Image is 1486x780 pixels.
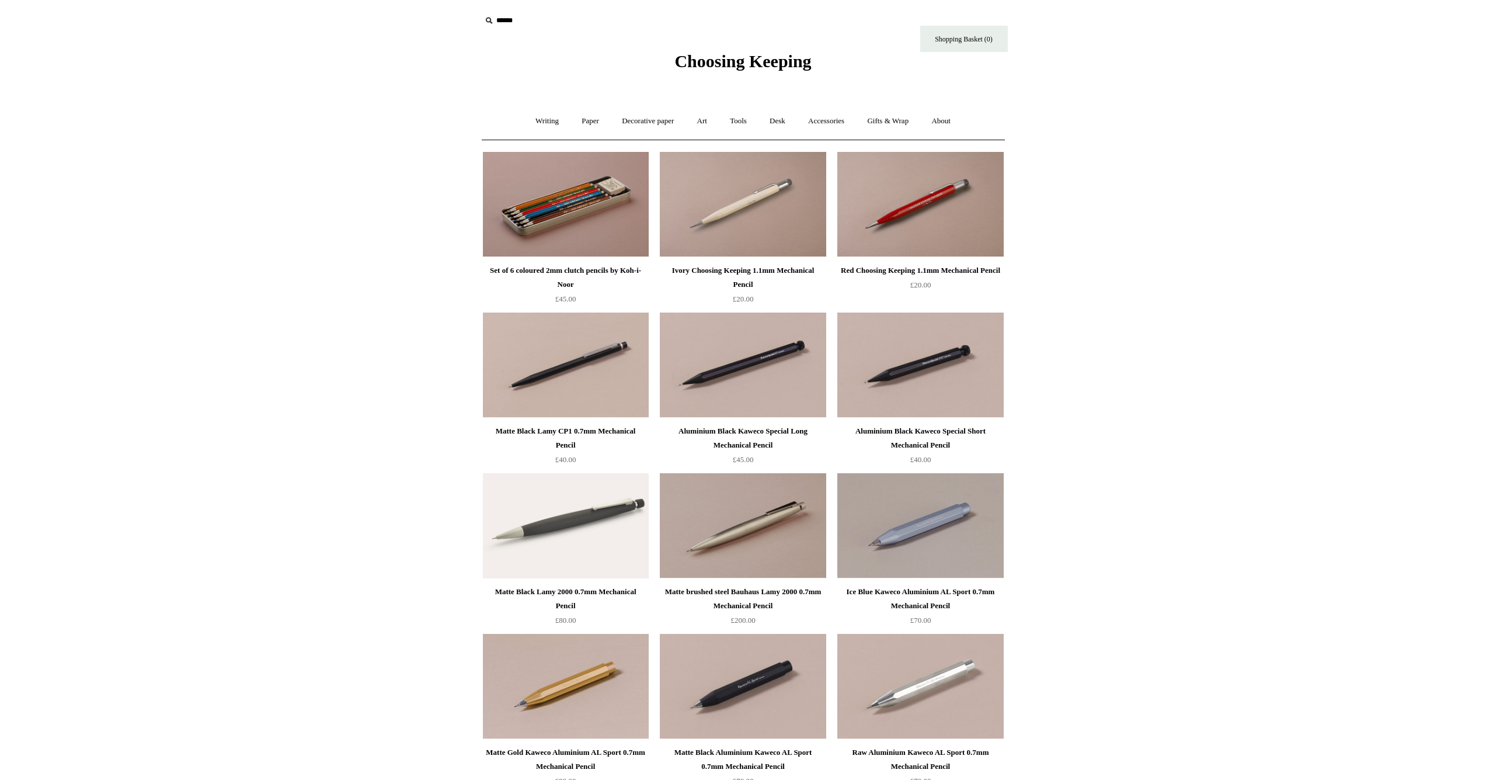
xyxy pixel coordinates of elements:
a: Matte Black Lamy 2000 0.7mm Mechanical Pencil Matte Black Lamy 2000 0.7mm Mechanical Pencil [483,473,649,578]
a: Desk [759,106,796,137]
a: Ice Blue Kaweco Aluminium AL Sport 0.7mm Mechanical Pencil Ice Blue Kaweco Aluminium AL Sport 0.7... [837,473,1003,578]
a: Shopping Basket (0) [920,26,1008,52]
img: Matte Gold Kaweco Aluminium AL Sport 0.7mm Mechanical Pencil [483,634,649,739]
a: Paper [571,106,610,137]
span: Choosing Keeping [674,51,811,71]
img: Set of 6 coloured 2mm clutch pencils by Koh-i-Noor [483,152,649,257]
span: £200.00 [730,616,755,625]
img: Ice Blue Kaweco Aluminium AL Sport 0.7mm Mechanical Pencil [837,473,1003,578]
a: Gifts & Wrap [857,106,919,137]
a: Set of 6 coloured 2mm clutch pencils by Koh-i-Noor £45.00 [483,264,649,311]
div: Ivory Choosing Keeping 1.1mm Mechanical Pencil [663,264,823,292]
a: Red Choosing Keeping 1.1mm Mechanical Pencil Red Choosing Keeping 1.1mm Mechanical Pencil [837,152,1003,257]
a: Tools [719,106,757,137]
a: Matte Black Lamy CP1 0.7mm Mechanical Pencil £40.00 [483,424,649,472]
span: £40.00 [555,455,576,464]
span: £45.00 [733,455,754,464]
span: £20.00 [910,280,931,289]
a: Set of 6 coloured 2mm clutch pencils by Koh-i-Noor Set of 6 coloured 2mm clutch pencils by Koh-i-... [483,152,649,257]
div: Raw Aluminium Kaweco AL Sport 0.7mm Mechanical Pencil [840,746,1000,774]
span: £40.00 [910,455,931,464]
a: Decorative paper [611,106,684,137]
a: Ivory Choosing Keeping 1.1mm Mechanical Pencil Ivory Choosing Keeping 1.1mm Mechanical Pencil [660,152,826,257]
img: Matte Black Lamy 2000 0.7mm Mechanical Pencil [483,473,649,578]
span: £70.00 [910,616,931,625]
img: Aluminium Black Kaweco Special Long Mechanical Pencil [660,313,826,418]
img: Matte Black Aluminium Kaweco AL Sport 0.7mm Mechanical Pencil [660,634,826,739]
div: Ice Blue Kaweco Aluminium AL Sport 0.7mm Mechanical Pencil [840,585,1000,613]
img: Matte Black Lamy CP1 0.7mm Mechanical Pencil [483,313,649,418]
a: Aluminium Black Kaweco Special Short Mechanical Pencil Aluminium Black Kaweco Special Short Mecha... [837,313,1003,418]
div: Matte Black Aluminium Kaweco AL Sport 0.7mm Mechanical Pencil [663,746,823,774]
div: Aluminium Black Kaweco Special Long Mechanical Pencil [663,424,823,452]
span: £45.00 [555,294,576,303]
a: Aluminium Black Kaweco Special Long Mechanical Pencil Aluminium Black Kaweco Special Long Mechani... [660,313,826,418]
div: Aluminium Black Kaweco Special Short Mechanical Pencil [840,424,1000,452]
div: Matte Black Lamy 2000 0.7mm Mechanical Pencil [486,585,646,613]
a: Red Choosing Keeping 1.1mm Mechanical Pencil £20.00 [837,264,1003,311]
a: Art [687,106,718,137]
a: Accessories [798,106,855,137]
img: Aluminium Black Kaweco Special Short Mechanical Pencil [837,313,1003,418]
div: Matte brushed steel Bauhaus Lamy 2000 0.7mm Mechanical Pencil [663,585,823,613]
div: Red Choosing Keeping 1.1mm Mechanical Pencil [840,264,1000,278]
a: Aluminium Black Kaweco Special Long Mechanical Pencil £45.00 [660,424,826,472]
a: Aluminium Black Kaweco Special Short Mechanical Pencil £40.00 [837,424,1003,472]
span: £80.00 [555,616,576,625]
div: Matte Gold Kaweco Aluminium AL Sport 0.7mm Mechanical Pencil [486,746,646,774]
a: Writing [525,106,569,137]
a: About [921,106,961,137]
a: Ivory Choosing Keeping 1.1mm Mechanical Pencil £20.00 [660,264,826,311]
img: Red Choosing Keeping 1.1mm Mechanical Pencil [837,152,1003,257]
a: Choosing Keeping [674,61,811,69]
img: Ivory Choosing Keeping 1.1mm Mechanical Pencil [660,152,826,257]
a: Matte Black Lamy CP1 0.7mm Mechanical Pencil Matte Black Lamy CP1 0.7mm Mechanical Pencil [483,313,649,418]
a: Matte Black Lamy 2000 0.7mm Mechanical Pencil £80.00 [483,585,649,633]
img: Raw Aluminium Kaweco AL Sport 0.7mm Mechanical Pencil [837,634,1003,739]
div: Set of 6 coloured 2mm clutch pencils by Koh-i-Noor [486,264,646,292]
div: Matte Black Lamy CP1 0.7mm Mechanical Pencil [486,424,646,452]
a: Matte brushed steel Bauhaus Lamy 2000 0.7mm Mechanical Pencil Matte brushed steel Bauhaus Lamy 20... [660,473,826,578]
a: Matte Gold Kaweco Aluminium AL Sport 0.7mm Mechanical Pencil Matte Gold Kaweco Aluminium AL Sport... [483,634,649,739]
span: £20.00 [733,294,754,303]
a: Matte brushed steel Bauhaus Lamy 2000 0.7mm Mechanical Pencil £200.00 [660,585,826,633]
a: Raw Aluminium Kaweco AL Sport 0.7mm Mechanical Pencil Raw Aluminium Kaweco AL Sport 0.7mm Mechani... [837,634,1003,739]
a: Ice Blue Kaweco Aluminium AL Sport 0.7mm Mechanical Pencil £70.00 [837,585,1003,633]
img: Matte brushed steel Bauhaus Lamy 2000 0.7mm Mechanical Pencil [660,473,826,578]
a: Matte Black Aluminium Kaweco AL Sport 0.7mm Mechanical Pencil Matte Black Aluminium Kaweco AL Spo... [660,634,826,739]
